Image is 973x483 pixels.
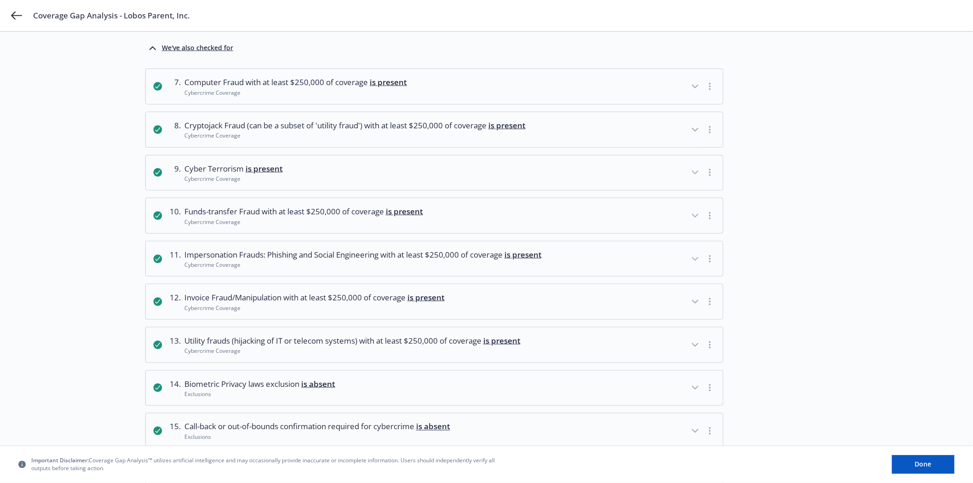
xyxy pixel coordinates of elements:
div: 15 . [170,421,181,441]
span: Coverage Gap Analysis™ utilizes artificial intelligence and may occasionally provide inaccurate o... [31,457,500,472]
div: Cybercrime Coverage [184,132,526,139]
button: 7.Computer Fraud with at least $250,000 of coverage is presentCybercrime Coverage [146,69,723,104]
span: is present [407,292,445,303]
span: Important Disclaimer: [31,457,89,465]
span: Call-back or out-of-bounds confirmation required for cybercrime [184,421,450,433]
button: 12.Invoice Fraud/Manipulation with at least $250,000 of coverage is presentCybercrime Coverage [146,284,723,319]
div: Cybercrime Coverage [184,261,542,269]
span: Impersonation Frauds: Phishing and Social Engineering with at least $250,000 of coverage [184,249,542,261]
div: 9 . [170,163,181,183]
div: 14 . [170,378,181,398]
button: Done [892,455,955,474]
span: Computer Fraud with at least $250,000 of coverage [184,76,407,88]
div: 10 . [170,206,181,226]
div: 13 . [170,335,181,355]
span: Invoice Fraud/Manipulation with at least $250,000 of coverage [184,292,445,304]
span: Biometric Privacy laws exclusion [184,378,335,390]
div: Cybercrime Coverage [184,304,445,312]
span: Utility frauds (hijacking of IT or telecom systems) with at least $250,000 of coverage [184,335,521,347]
button: We've also checked for [147,43,233,54]
div: 8 . [170,120,181,140]
span: Cyber Terrorism [184,163,283,175]
span: Coverage Gap Analysis - Lobos Parent, Inc. [33,10,190,21]
span: is present [370,77,407,87]
div: Cybercrime Coverage [184,218,423,226]
span: is present [386,206,423,217]
div: Cybercrime Coverage [184,175,283,183]
span: is present [488,120,526,131]
div: Cybercrime Coverage [184,89,407,97]
span: Done [915,460,932,469]
div: 11 . [170,249,181,269]
div: 12 . [170,292,181,312]
button: 15.Call-back or out-of-bounds confirmation required for cybercrime is absentExclusions [146,414,723,448]
span: is present [246,163,283,174]
button: 11.Impersonation Frauds: Phishing and Social Engineering with at least $250,000 of coverage is pr... [146,241,723,276]
div: 7 . [170,76,181,97]
span: is present [483,335,521,346]
span: Cryptojack Fraud (can be a subset of 'utility fraud') with at least $250,000 of coverage [184,120,526,132]
span: Funds-transfer Fraud with at least $250,000 of coverage [184,206,423,218]
button: 8.Cryptojack Fraud (can be a subset of 'utility fraud') with at least $250,000 of coverage is pre... [146,112,723,147]
div: Exclusions [184,390,335,398]
button: 13.Utility frauds (hijacking of IT or telecom systems) with at least $250,000 of coverage is pres... [146,328,723,362]
button: 9.Cyber Terrorism is presentCybercrime Coverage [146,155,723,190]
button: 10.Funds-transfer Fraud with at least $250,000 of coverage is presentCybercrime Coverage [146,198,723,233]
button: 14.Biometric Privacy laws exclusion is absentExclusions [146,371,723,406]
div: Exclusions [184,433,450,441]
span: is absent [301,379,335,389]
span: is present [504,249,542,260]
div: Cybercrime Coverage [184,347,521,355]
div: We've also checked for [162,43,233,54]
span: is absent [416,421,450,432]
